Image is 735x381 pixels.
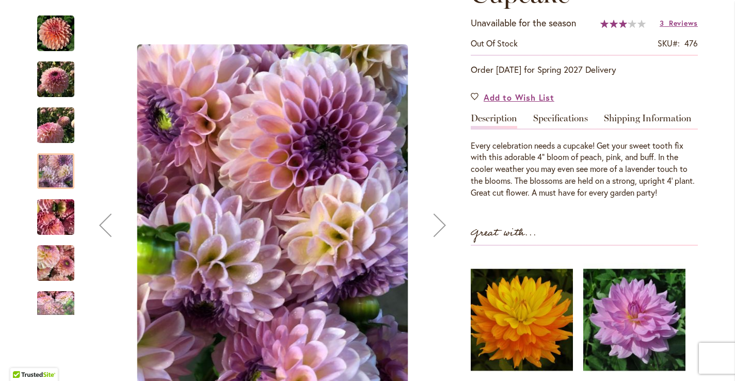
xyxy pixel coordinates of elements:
[37,101,74,150] img: Cupcake
[8,344,37,373] iframe: Launch Accessibility Center
[604,114,692,129] a: Shipping Information
[37,235,85,281] div: Cupcake
[660,18,698,28] a: 3 Reviews
[471,91,554,103] a: Add to Wish List
[19,189,93,245] img: Cupcake
[37,51,85,97] div: Cupcake
[37,97,85,143] div: Cupcake
[684,38,698,50] div: 476
[471,38,518,49] span: Out of stock
[37,239,74,288] img: Cupcake
[533,114,588,129] a: Specifications
[471,140,698,199] div: Every celebration needs a cupcake! Get your sweet tooth fix with this adorable 4” bloom of peach,...
[471,225,537,242] strong: Great with...
[471,63,698,76] p: Order [DATE] for Spring 2027 Delivery
[658,38,680,49] strong: SKU
[484,91,554,103] span: Add to Wish List
[471,114,517,129] a: Description
[37,281,85,327] div: Cupcake
[37,299,74,315] div: Next
[600,20,646,28] div: 62%
[37,55,74,104] img: Cupcake
[669,18,698,28] span: Reviews
[471,38,518,50] div: Availability
[37,143,85,189] div: Cupcake
[471,114,698,199] div: Detailed Product Info
[37,189,85,235] div: Cupcake
[471,17,576,30] p: Unavailable for the season
[37,15,74,52] img: Cupcake
[37,5,85,51] div: Cupcake
[660,18,664,28] span: 3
